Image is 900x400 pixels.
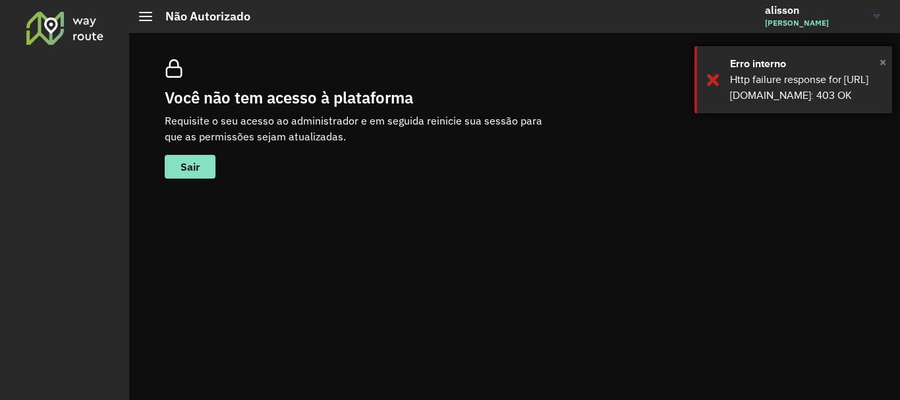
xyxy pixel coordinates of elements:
[765,4,864,16] h3: alisson
[165,88,560,107] h2: Você não tem acesso à plataforma
[880,52,886,72] span: ×
[165,155,215,179] button: button
[730,72,882,103] div: Http failure response for [URL][DOMAIN_NAME]: 403 OK
[880,52,886,72] button: Close
[730,56,882,72] div: Erro interno
[152,9,250,24] h2: Não Autorizado
[165,113,560,144] p: Requisite o seu acesso ao administrador e em seguida reinicie sua sessão para que as permissões s...
[181,161,200,172] span: Sair
[765,17,864,29] span: [PERSON_NAME]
